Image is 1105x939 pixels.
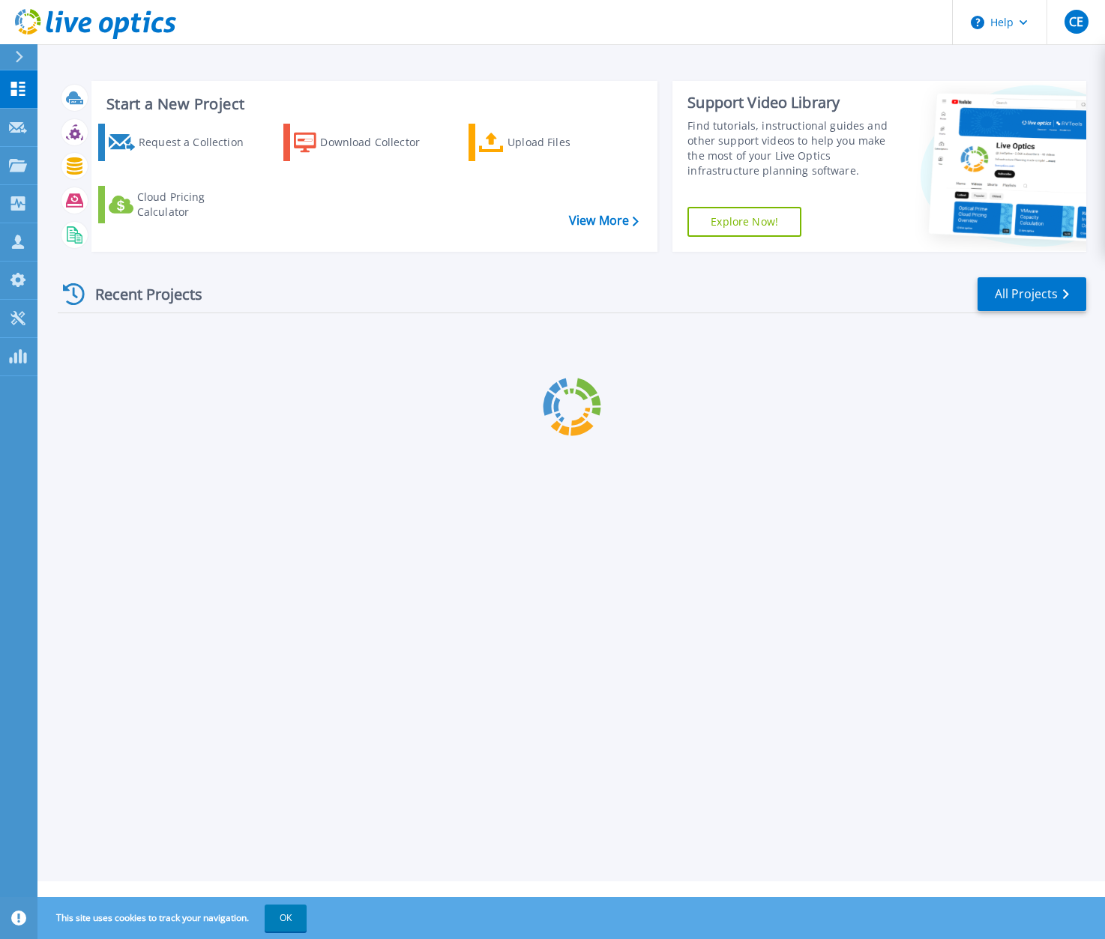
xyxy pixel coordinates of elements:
[1069,16,1083,28] span: CE
[687,93,894,112] div: Support Video Library
[283,124,437,161] a: Download Collector
[687,207,801,237] a: Explore Now!
[320,127,433,157] div: Download Collector
[106,96,638,112] h3: Start a New Project
[98,124,252,161] a: Request a Collection
[569,214,639,228] a: View More
[469,124,622,161] a: Upload Files
[139,127,248,157] div: Request a Collection
[687,118,894,178] div: Find tutorials, instructional guides and other support videos to help you make the most of your L...
[978,277,1086,311] a: All Projects
[58,276,223,313] div: Recent Projects
[508,127,618,157] div: Upload Files
[41,905,307,932] span: This site uses cookies to track your navigation.
[265,905,307,932] button: OK
[98,186,252,223] a: Cloud Pricing Calculator
[137,190,248,220] div: Cloud Pricing Calculator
